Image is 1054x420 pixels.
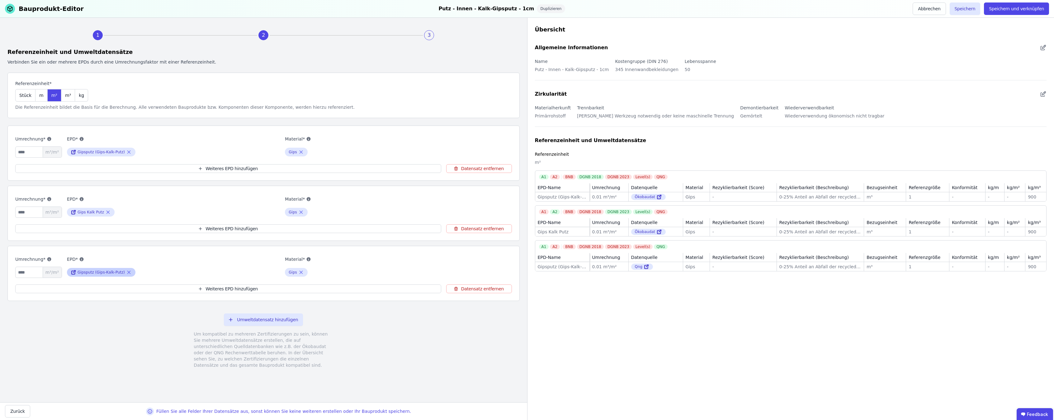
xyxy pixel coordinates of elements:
div: Referenzeinheit und Umweltdatensätze [535,137,646,144]
div: Level(s) [633,209,653,214]
div: Gemörtelt [740,112,778,124]
div: Datenquelle [631,184,658,191]
div: Die Referenzeinheit bildet die Basis für die Berechnung. Alle verwendeten Bauprodukte bzw. Kompon... [15,104,512,110]
label: Referenzeinheit* [15,80,88,87]
div: QNG [654,174,668,179]
div: Rezyklierbarkeit (Score) [712,254,764,260]
div: 1 [909,264,947,270]
label: Name [535,59,548,64]
span: m² [51,92,57,98]
button: Datensatz entfernen [446,284,512,293]
div: DGNB 2018 [577,209,604,214]
div: Rezyklierbarkeit (Beschreibung) [779,184,849,191]
div: - [1007,229,1023,235]
div: 0-25% Anteil an Abfall der recycled wird [779,229,862,235]
div: kg/m² [1007,254,1020,260]
span: m³/m² [43,267,62,278]
div: 1 [93,30,103,40]
button: Speichern und verknüpfen [984,2,1049,15]
div: 1 [909,229,947,235]
div: A1 [539,174,549,179]
div: 900 [1028,229,1044,235]
div: Konformität [952,254,977,260]
div: Übersicht [535,25,1047,34]
span: Stück [19,92,31,98]
div: Material [686,184,703,191]
div: Datenquelle [631,254,658,260]
div: Referenzgröße [909,219,940,226]
label: Materialherkunft [535,105,571,110]
div: Duplizieren [537,4,565,13]
div: DGNB 2023 [605,174,632,179]
div: DGNB 2023 [605,244,632,249]
div: Material [686,219,703,226]
div: BNB [563,174,575,179]
div: Allgemeine Informationen [535,44,608,51]
div: DGNB 2018 [577,174,604,179]
div: m³ [867,229,903,235]
label: Umrechnung* [15,195,62,203]
span: m³/m² [43,147,62,157]
div: m³ [867,264,903,270]
div: Umrechnung [592,219,620,226]
label: Referenzeinheit [535,152,569,157]
label: Trennbarkeit [577,105,604,110]
div: Verbinden Sie ein oder mehrere EPDs durch eine Umrechnungsfaktor mit einer Referenzeinheit. [7,59,520,65]
div: kg/m² [1007,184,1020,191]
div: Um kompatibel zu mehreren Zertifizierungen zu sein, können Sie mehrere Umweltdatensätze erstellen... [194,331,333,368]
div: Putz - Innen - Kalk-Gipsputz - 1cm [535,65,609,78]
div: Rezyklierbarkeit (Beschreibung) [779,219,849,226]
div: EPD-Name [538,184,561,191]
div: 0-25% Anteil an Abfall der recycled wird [779,264,862,270]
div: Ökobaudat [631,194,666,200]
div: Wiederverwendung ökonomisch nicht tragbar [785,112,884,124]
div: Gipsputz (Gips-Kalk-Putz) [538,264,587,270]
div: Referenzgröße [909,254,940,260]
label: Material* [285,135,498,143]
div: - [712,264,774,270]
div: Gipsputz (Gips-Kalk-Putz) [78,150,125,155]
div: Rezyklierbarkeit (Score) [712,184,764,191]
div: Material [686,254,703,260]
div: kg/m [988,184,999,191]
div: Level(s) [633,244,653,249]
div: Level(s) [633,174,653,179]
label: Umrechnung* [15,255,62,263]
div: A2 [550,174,560,179]
div: - [988,229,1002,235]
div: m³ [867,194,903,200]
div: Gips [289,150,297,155]
button: Weiteres EPD hinzufügen [15,164,441,173]
div: Ökobaudat [631,229,666,235]
span: kg [79,92,84,98]
div: QNG [654,244,668,249]
div: 0.01 m³/m² [592,229,626,235]
div: kg/m³ [1028,184,1041,191]
button: Weiteres EPD hinzufügen [15,224,441,233]
div: Gips Kalk Putz [538,229,587,235]
div: kg/m² [1007,219,1020,226]
div: QNG [654,209,668,214]
div: - [952,264,983,270]
div: Primärrohstoff [535,112,571,124]
span: m³/m² [43,207,62,217]
div: Rezyklierbarkeit (Beschreibung) [779,254,849,260]
div: 1 [909,194,947,200]
div: DGNB 2018 [577,244,604,249]
div: kg/m³ [1028,254,1041,260]
div: 2 [258,30,268,40]
div: - [1007,194,1023,200]
div: Qng [631,264,653,270]
div: DGNB 2023 [605,209,632,214]
button: Umweltdatensatz hinzufügen [224,313,303,326]
div: Gipsputz (Gips-Kalk-Putz) [538,194,587,200]
div: Referenzeinheit und Umweltdatensätze [7,48,520,56]
div: - [952,229,983,235]
button: Weiteres EPD hinzufügen [15,284,441,293]
div: 900 [1028,264,1044,270]
div: Füllen Sie alle Felder Ihrer Datensätze aus, sonst können Sie keine weiteren erstellen oder Ihr B... [156,408,411,414]
div: Datenquelle [631,219,658,226]
div: Referenzgröße [909,184,940,191]
div: 50 [685,65,716,78]
label: Kostengruppe (DIN 276) [615,59,668,64]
